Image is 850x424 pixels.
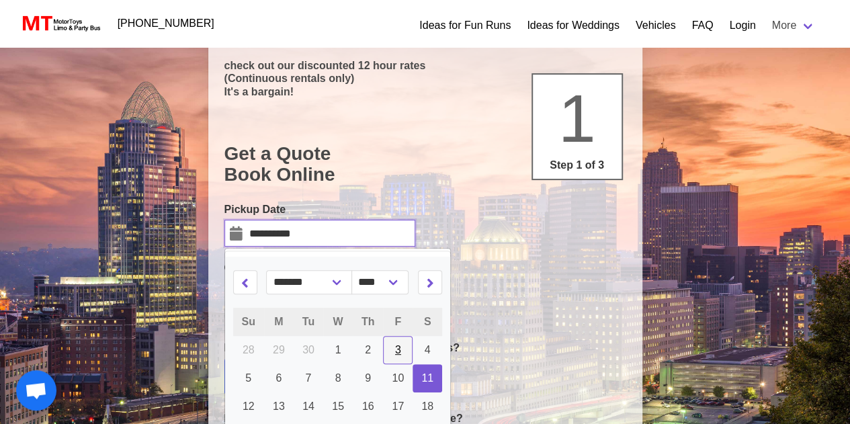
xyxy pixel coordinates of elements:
span: 3 [395,344,401,355]
span: 1 [335,344,341,355]
span: 28 [243,344,255,355]
a: 11 [413,364,442,392]
span: 10 [392,372,404,384]
a: 2 [353,336,384,364]
span: 5 [245,372,251,384]
p: check out our discounted 12 hour rates [224,59,626,72]
span: 16 [362,400,374,412]
img: MotorToys Logo [19,14,101,33]
a: 5 [233,364,264,392]
a: 15 [323,392,353,421]
span: 1 [558,81,596,156]
span: M [274,316,283,327]
span: 8 [335,372,341,384]
p: Step 1 of 3 [538,157,616,173]
a: 1 [323,336,353,364]
span: Tu [302,316,314,327]
a: 14 [294,392,323,421]
p: It's a bargain! [224,85,626,98]
a: 8 [323,364,353,392]
span: 2 [365,344,371,355]
h1: Get a Quote Book Online [224,143,626,185]
a: FAQ [691,17,713,34]
span: Th [362,316,375,327]
span: 17 [392,400,404,412]
span: 9 [365,372,371,384]
a: 16 [353,392,384,421]
a: 4 [413,336,442,364]
span: S [424,316,431,327]
span: F [394,316,401,327]
span: Su [242,316,255,327]
span: 18 [421,400,433,412]
span: 11 [421,372,433,384]
span: 6 [275,372,282,384]
span: 29 [273,344,285,355]
a: 7 [294,364,323,392]
span: W [333,316,343,327]
span: 15 [332,400,344,412]
a: [PHONE_NUMBER] [110,10,222,37]
a: 18 [413,392,442,421]
a: More [764,12,823,39]
a: 13 [264,392,294,421]
a: 6 [264,364,294,392]
span: 14 [302,400,314,412]
a: Vehicles [636,17,676,34]
a: 10 [383,364,413,392]
span: 13 [273,400,285,412]
p: (Continuous rentals only) [224,72,626,85]
div: Open chat [16,370,56,411]
a: 3 [383,336,413,364]
a: Ideas for Weddings [527,17,620,34]
a: 9 [353,364,384,392]
a: Login [729,17,755,34]
label: Pickup Date [224,202,415,218]
a: 17 [383,392,413,421]
span: 12 [243,400,255,412]
span: 30 [302,344,314,355]
a: Ideas for Fun Runs [419,17,511,34]
span: 4 [425,344,431,355]
a: 12 [233,392,264,421]
span: 7 [305,372,311,384]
